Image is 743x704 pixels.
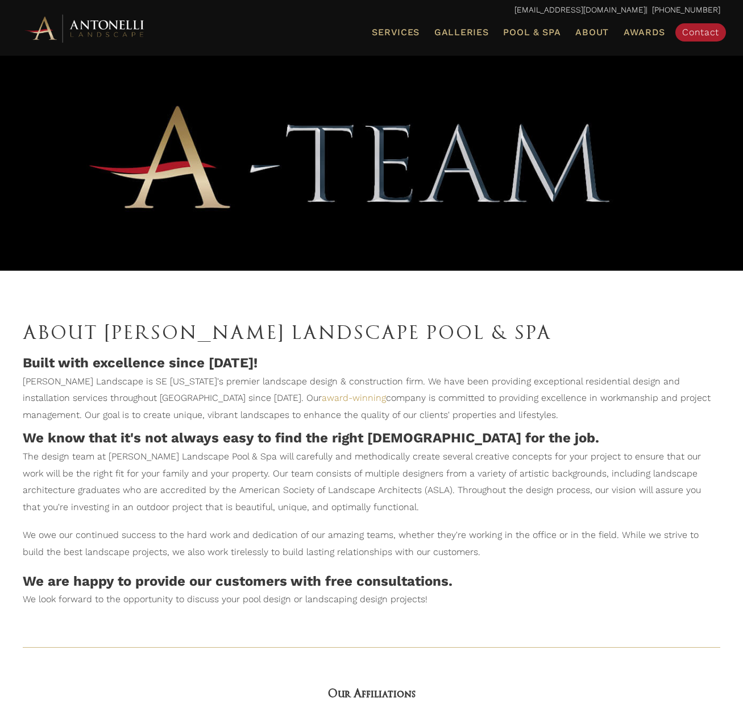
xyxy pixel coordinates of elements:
span: Galleries [434,27,488,38]
span: Our Affiliations [328,686,416,700]
a: Pool & Spa [499,25,565,40]
a: award-winning [322,392,386,403]
a: Awards [619,25,670,40]
a: About [571,25,613,40]
h4: We know that it's not always easy to find the right [DEMOGRAPHIC_DATA] for the job. [23,429,720,448]
p: [PERSON_NAME] Landscape is SE [US_STATE]'s premier landscape design & construction firm. We have ... [23,373,720,429]
span: Contact [682,27,719,38]
span: Pool & Spa [503,27,561,38]
a: Services [367,25,424,40]
h4: Built with excellence since [DATE]! [23,354,720,373]
img: Antonelli Horizontal Logo [23,13,148,44]
a: Contact [675,23,726,42]
span: Awards [624,27,665,38]
span: Services [372,28,420,37]
p: The design team at [PERSON_NAME] Landscape Pool & Spa will carefully and methodically create seve... [23,448,720,521]
h4: We are happy to provide our customers with free consultations. [23,572,720,591]
a: Galleries [430,25,493,40]
p: We owe our continued success to the hard work and dedication of our amazing teams, whether they'r... [23,527,720,566]
p: | [PHONE_NUMBER] [23,3,720,18]
span: About [575,28,609,37]
h1: About [PERSON_NAME] Landscape Pool & Spa [23,316,720,348]
a: [EMAIL_ADDRESS][DOMAIN_NAME] [514,5,646,14]
p: We look forward to the opportunity to discuss your pool design or landscaping design projects! [23,591,720,614]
